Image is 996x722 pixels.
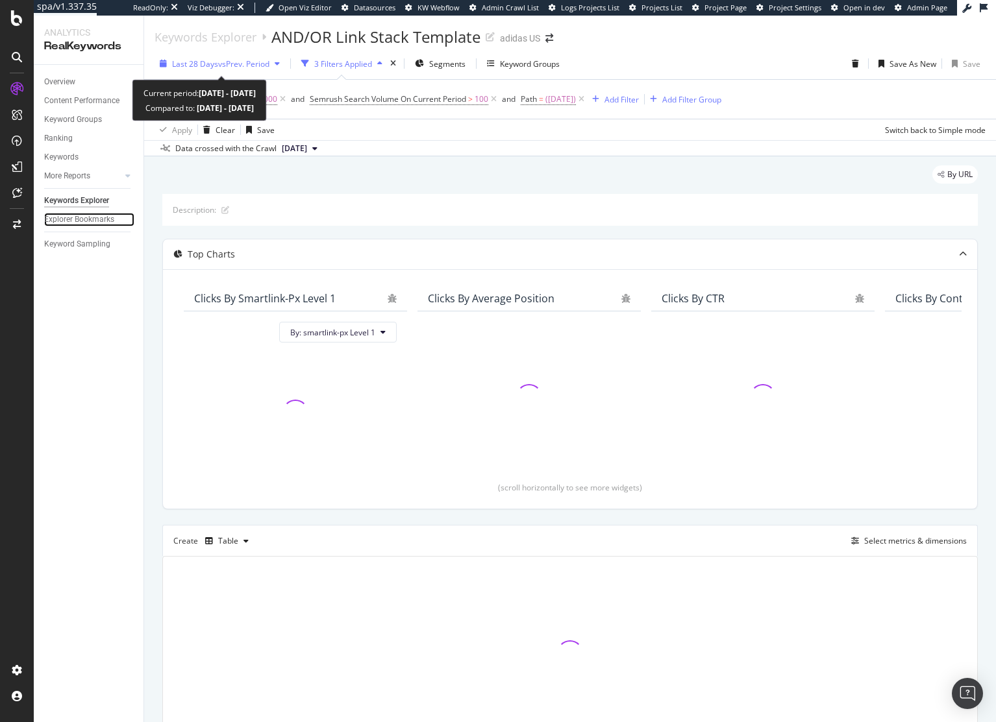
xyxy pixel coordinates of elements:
a: Projects List [629,3,682,13]
div: Create [173,531,254,551]
div: and [502,93,516,104]
span: Last 28 Days [172,58,218,69]
button: Switch back to Simple mode [880,119,986,140]
span: By: smartlink-px Level 1 [290,327,375,338]
div: Clear [216,125,235,136]
button: Add Filter [587,91,639,107]
div: bug [388,294,397,303]
div: Table [218,537,238,545]
a: Admin Crawl List [469,3,539,13]
span: 100 [475,90,488,108]
span: vs Prev. Period [218,58,269,69]
span: Segments [429,58,466,69]
div: bug [855,294,864,303]
a: Keywords Explorer [44,194,134,208]
b: [DATE] - [DATE] [199,88,256,99]
div: arrow-right-arrow-left [545,34,553,43]
span: KW Webflow [417,3,460,12]
button: By: smartlink-px Level 1 [279,322,397,343]
span: Datasources [354,3,395,12]
div: AND/OR Link Stack Template [271,26,480,48]
button: 3 Filters Applied [296,53,388,74]
div: Save [257,125,275,136]
div: Keyword Groups [500,58,560,69]
a: Keywords [44,150,134,164]
span: 2025 Sep. 9th [282,143,307,154]
span: Logs Projects List [561,3,619,12]
button: Add Filter Group [645,91,721,107]
div: Data crossed with the Crawl [175,143,277,154]
div: (scroll horizontally to see more widgets) [179,482,962,493]
a: Logs Projects List [549,3,619,13]
button: Clear [198,119,235,140]
span: Projects List [641,3,682,12]
div: Analytics [44,26,133,39]
a: Content Performance [44,94,134,108]
button: Keyword Groups [482,53,565,74]
div: Current period: [143,86,256,101]
span: > [468,93,473,104]
div: Add Filter Group [662,94,721,105]
div: Keywords [44,150,79,164]
a: Overview [44,75,134,89]
button: [DATE] [277,141,323,156]
div: times [388,57,399,70]
button: Save [241,119,275,140]
span: Project Settings [769,3,821,12]
button: Table [200,531,254,551]
button: Select metrics & dimensions [846,533,967,549]
div: RealKeywords [44,39,133,54]
div: Clicks By Average Position [428,292,554,305]
a: Open Viz Editor [266,3,332,13]
div: Select metrics & dimensions [864,535,967,546]
a: Admin Page [895,3,947,13]
div: and [291,93,305,104]
div: Keyword Groups [44,113,102,126]
div: Top Charts [188,248,235,261]
button: Apply [155,119,192,140]
span: By URL [947,171,973,178]
div: ReadOnly: [133,3,168,13]
span: = [539,93,543,104]
span: Open Viz Editor [279,3,332,12]
a: Keyword Groups [44,113,134,126]
div: More Reports [44,169,90,183]
div: Save [963,58,980,69]
button: Last 28 DaysvsPrev. Period [155,53,285,74]
div: adidas US [500,32,540,45]
a: Keywords Explorer [155,30,256,44]
div: Overview [44,75,75,89]
button: Save As New [873,53,936,74]
div: Keyword Sampling [44,237,110,251]
a: Explorer Bookmarks [44,213,134,226]
a: KW Webflow [405,3,460,13]
div: Description: [173,204,216,215]
span: Semrush Search Volume On Current Period [310,93,466,104]
div: Apply [172,125,192,136]
div: legacy label [932,165,978,184]
a: More Reports [44,169,121,183]
span: Admin Page [907,3,947,12]
a: Project Page [692,3,747,13]
button: Save [947,53,980,74]
span: ([DATE]) [545,90,576,108]
div: Open Intercom Messenger [952,678,983,709]
a: Keyword Sampling [44,237,134,251]
div: Ranking [44,132,73,145]
button: and [291,93,305,105]
div: Keywords Explorer [44,194,109,208]
a: Open in dev [831,3,885,13]
div: Compared to: [145,101,254,115]
div: Save As New [890,58,936,69]
b: [DATE] - [DATE] [195,102,254,114]
button: and [502,93,516,105]
a: Project Settings [756,3,821,13]
span: Path [521,93,537,104]
span: Project Page [704,3,747,12]
a: Datasources [342,3,395,13]
div: Clicks By smartlink-px Level 1 [194,292,336,305]
div: Switch back to Simple mode [885,125,986,136]
div: Add Filter [604,94,639,105]
div: Explorer Bookmarks [44,213,114,226]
